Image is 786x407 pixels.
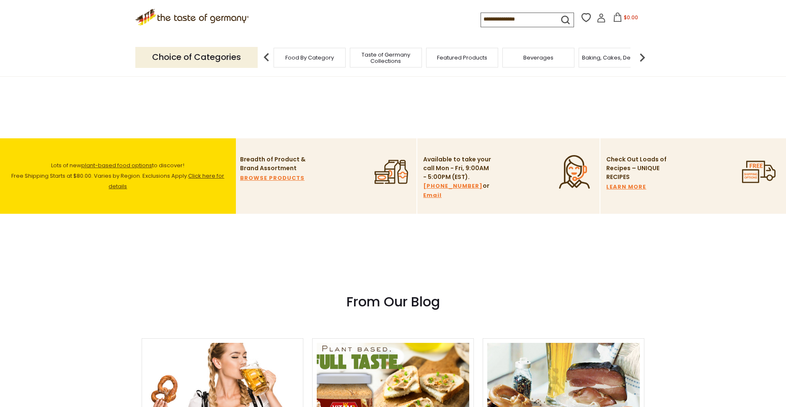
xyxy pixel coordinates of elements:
a: LEARN MORE [606,182,646,192]
a: Email [423,191,442,200]
a: Baking, Cakes, Desserts [582,54,647,61]
a: BROWSE PRODUCTS [240,174,305,183]
p: Available to take your call Mon - Fri, 9:00AM - 5:00PM (EST). or [423,155,492,200]
a: plant-based food options [81,161,152,169]
a: Food By Category [285,54,334,61]
h3: From Our Blog [142,293,644,310]
p: Check Out Loads of Recipes – UNIQUE RECIPES [606,155,667,181]
a: [PHONE_NUMBER] [423,181,483,191]
img: next arrow [634,49,651,66]
span: Lots of new to discover! Free Shipping Starts at $80.00. Varies by Region. Exclusions Apply. [11,161,224,190]
a: Featured Products [437,54,487,61]
button: $0.00 [608,13,643,25]
a: Taste of Germany Collections [352,52,419,64]
span: $0.00 [624,14,638,21]
img: previous arrow [258,49,275,66]
p: Choice of Categories [135,47,258,67]
a: Beverages [523,54,553,61]
p: Breadth of Product & Brand Assortment [240,155,309,173]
